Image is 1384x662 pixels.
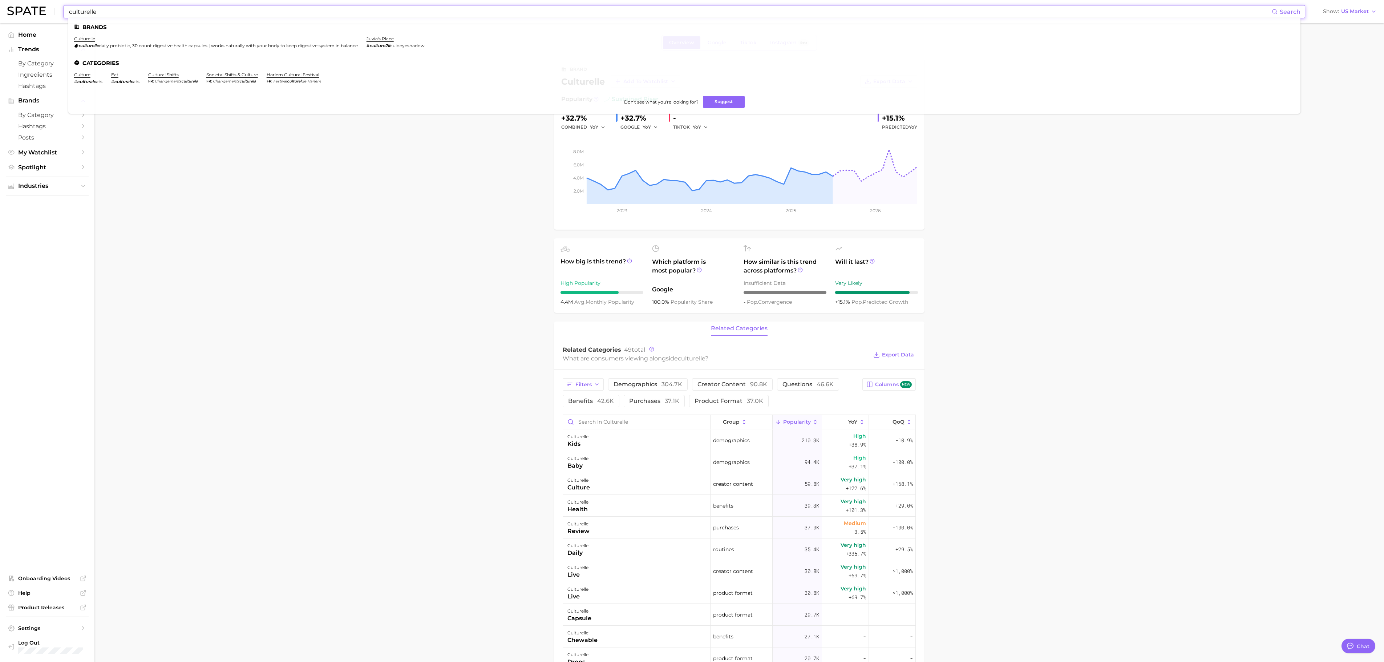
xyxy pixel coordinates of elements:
span: Spotlight [18,164,76,171]
span: 27.1k [805,632,819,641]
div: What are consumers viewing alongside ? [563,354,868,363]
span: YoY [848,419,857,425]
a: Spotlight [6,162,89,173]
div: +32.7% [620,112,663,124]
em: culturel [287,79,302,84]
span: Industries [18,183,76,189]
button: ShowUS Market [1321,7,1379,16]
span: Predicted [882,123,917,132]
span: convergence [747,299,792,305]
div: culturelle [567,520,590,528]
span: +101.3% [846,506,866,514]
span: product format [713,589,753,597]
abbr: popularity index [747,299,758,305]
span: Which platform is most popular? [652,258,735,282]
div: culturelle [567,476,590,485]
span: Help [18,590,76,596]
span: ats [96,79,102,84]
em: culturale [77,79,96,84]
button: YoY [822,415,869,429]
span: 37.1k [665,397,679,404]
a: My Watchlist [6,147,89,158]
button: Popularity [773,415,822,429]
span: - [744,299,747,305]
span: Popularity [783,419,811,425]
span: YoY [909,124,917,130]
span: demographics [713,458,750,467]
span: product format [695,398,763,404]
span: - [910,610,913,619]
span: Hashtags [18,123,76,130]
span: 35.4k [805,545,819,554]
a: Help [6,588,89,598]
span: High [853,432,866,440]
span: US Market [1341,9,1369,13]
span: 94.4k [805,458,819,467]
span: 59.8k [805,480,819,488]
button: Brands [6,95,89,106]
span: -100.0% [893,523,913,532]
div: culturelle [567,607,591,615]
span: Very high [841,584,866,593]
span: by Category [18,60,76,67]
li: Categories [74,60,1295,66]
button: culturellechewablebenefits27.1k-- [563,626,915,647]
span: demographics [614,382,682,387]
span: Export Data [882,352,914,358]
span: Very high [841,562,866,571]
span: total [624,346,645,353]
span: by Category [18,112,76,118]
a: juvia's place [367,36,394,41]
span: Very high [841,541,866,549]
div: culture [567,483,590,492]
span: 210.3k [802,436,819,445]
span: Hashtags [18,82,76,89]
span: fr [148,79,155,84]
button: Trends [6,44,89,55]
span: YoY [693,124,701,130]
div: - [673,112,713,124]
span: -10.9% [895,436,913,445]
span: Settings [18,625,76,631]
span: de harlem [302,79,321,84]
span: >1,000% [893,568,913,574]
div: review [567,527,590,536]
a: by Category [6,109,89,121]
span: creator content [713,567,753,576]
span: 100.0% [652,299,671,305]
tspan: 2026 [870,208,881,213]
div: culturelle [567,432,588,441]
span: Don't see what you're looking for? [624,99,699,105]
span: Posts [18,134,76,141]
span: 37.0k [805,523,819,532]
span: changements [213,79,239,84]
a: eat [111,72,118,77]
button: Industries [6,181,89,191]
span: Very high [841,497,866,506]
span: 37.0k [747,397,763,404]
button: culturellebabydemographics94.4kHigh+37.1%-100.0% [563,451,915,473]
span: 49 [624,346,632,353]
span: Trends [18,46,76,53]
span: Search [1280,8,1300,15]
span: Very high [841,475,866,484]
a: culturelle [74,36,95,41]
span: YoY [590,124,598,130]
span: questions [782,382,834,387]
em: culturelle [78,43,99,48]
div: – / 10 [744,291,826,294]
span: +29.5% [895,545,913,554]
span: 29.7k [805,610,819,619]
a: Log out. Currently logged in with e-mail lynne.stewart@mpgllc.com. [6,637,89,656]
span: +69.7% [849,571,866,580]
span: +38.9% [849,440,866,449]
li: Brands [74,24,1295,30]
em: culture2li [369,43,390,48]
span: +15.1% [835,299,851,305]
span: High [853,453,866,462]
span: Related Categories [563,346,621,353]
button: culturellelivecreator content30.8kVery high+69.7%>1,000% [563,560,915,582]
span: Google [652,285,735,294]
span: Brands [18,97,76,104]
span: benefits [713,632,733,641]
